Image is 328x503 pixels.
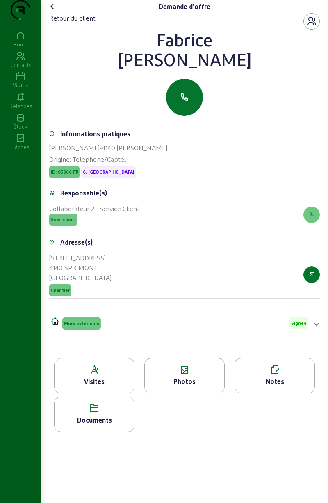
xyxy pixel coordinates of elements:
[51,317,59,325] img: CIME
[60,237,93,247] div: Adresse(s)
[49,30,320,49] div: Fabrice
[49,49,320,69] div: [PERSON_NAME]
[49,143,320,153] div: [PERSON_NAME]-4140 [PERSON_NAME]
[60,188,107,198] div: Responsable(s)
[159,2,210,11] div: Demande d'offre
[49,263,112,273] div: 4140 SPRIMONT
[49,204,139,214] div: Collaborateur 2 - Service Client
[145,377,224,386] div: Photos
[51,287,70,293] span: Chantier
[83,169,134,175] span: 6. [GEOGRAPHIC_DATA]
[49,13,96,23] div: Retour du client
[55,415,134,425] div: Documents
[51,217,76,223] span: Suivi client
[55,377,134,386] div: Visites
[60,129,130,139] div: Informations pratiques
[49,154,320,164] div: Origine: Telephone/Captel
[291,320,307,326] span: Signée
[51,169,72,175] span: ID: 85966
[49,273,112,283] div: [GEOGRAPHIC_DATA]
[235,377,314,386] div: Notes
[64,321,99,326] span: Murs extérieurs
[49,253,112,263] div: [STREET_ADDRESS]
[49,312,320,335] mat-expansion-panel-header: CIMEMurs extérieursSignée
